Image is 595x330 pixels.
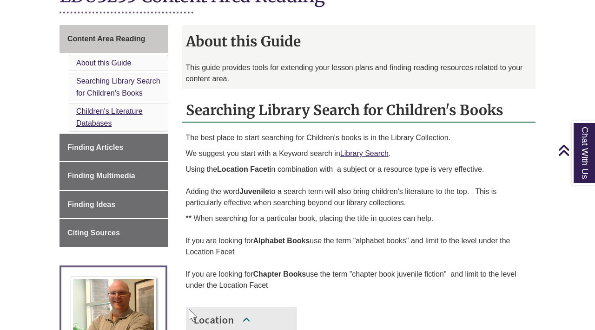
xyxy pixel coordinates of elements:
a: Finding Articles [59,134,168,162]
strong: Juvenile [239,188,269,195]
a: Finding Multimedia [59,162,168,190]
p: Using the in combination with a subject or a resource type is very effective. Adding the word to ... [186,164,532,208]
a: Citing Sources [59,219,168,247]
a: Finding Ideas [59,191,168,219]
span: Finding Multimedia [67,172,135,180]
p: We suggest you start with a Keyword search in . [186,148,532,159]
span: Citing Sources [67,229,120,237]
h2: About this Guide [182,30,536,53]
span: Finding Articles [67,143,123,151]
strong: Alphabet Books [253,237,310,245]
strong: Location Facet [217,165,270,173]
a: Back to Top [558,144,593,156]
p: The best place to start searching for Children's books is in the Library Collection. [186,132,532,143]
p: ** When searching for a particular book, placing the title in quotes can help. If you are looking... [186,213,532,291]
a: Searching Library Search for Children's Books [76,77,160,97]
a: Library Search [340,149,389,157]
div: Guide Page Menu [59,25,168,247]
p: This guide provides tools for extending your lesson plans and finding reading resources related t... [186,62,532,84]
span: Finding Ideas [67,201,115,208]
h2: Searching Library Search for Children's Books [182,98,536,123]
strong: Chapter Books [253,270,306,278]
a: Content Area Reading [59,25,168,53]
a: About this Guide [76,59,131,67]
span: Content Area Reading [67,35,145,43]
a: Children's Literature Databases [76,107,143,127]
